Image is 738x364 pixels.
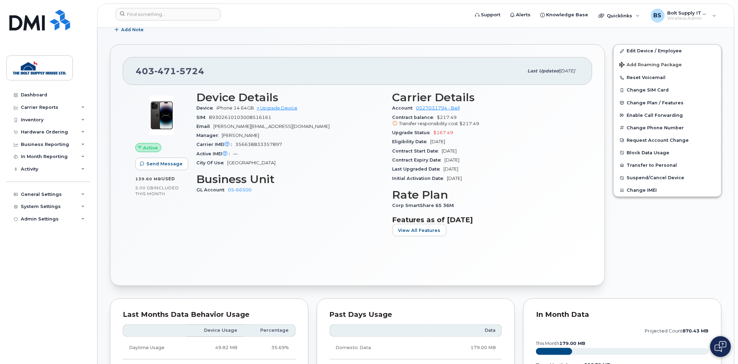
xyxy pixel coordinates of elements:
a: Edit Device / Employee [614,45,721,57]
td: 179.00 MB [425,337,502,359]
a: Support [470,8,506,22]
button: Reset Voicemail [614,71,721,84]
h3: Device Details [196,91,384,104]
img: Open chat [715,341,727,352]
span: 139.60 MB [135,176,161,181]
button: Enable Call Forwarding [614,109,721,122]
div: In Month Data [536,311,709,318]
span: [DATE] [442,148,457,154]
span: GL Account [196,187,228,192]
span: [DATE] [444,166,459,172]
th: Device Usage [186,324,244,337]
div: Bolt Supply IT Support [646,9,721,23]
span: — [233,151,238,156]
text: projected count [645,329,709,334]
span: $217.49 [460,121,480,126]
td: 35.69% [244,337,295,359]
span: $217.49 [392,115,580,127]
span: 5.00 GB [135,185,154,190]
span: Carrier IMEI [196,142,235,147]
span: Add Roaming Package [619,62,682,69]
h3: Business Unit [196,173,384,185]
span: View All Features [398,227,441,234]
span: 356638833357897 [235,142,282,147]
span: [DATE] [560,68,575,73]
tspan: 870.43 MB [683,329,709,334]
span: SIM [196,115,209,120]
span: Initial Activation Date [392,176,447,181]
td: Daytime Usage [123,337,186,359]
span: Corp SmartShare 65 36M [392,203,458,208]
span: [DATE] [447,176,462,181]
span: [DATE] [445,157,460,163]
a: 0527031794 - Bell [416,105,460,111]
button: Change SIM Card [614,84,721,96]
span: $167.49 [434,130,453,135]
th: Percentage [244,324,295,337]
button: View All Features [392,224,447,236]
h3: Carrier Details [392,91,580,104]
span: Last Upgraded Date [392,166,444,172]
span: Device [196,105,217,111]
div: Last Months Data Behavior Usage [123,311,296,318]
span: Transfer responsibility cost [399,121,458,126]
h3: Rate Plan [392,189,580,201]
a: + Upgrade Device [257,105,297,111]
span: Quicklinks [607,13,633,18]
span: Send Message [146,161,183,167]
span: Contract Expiry Date [392,157,445,163]
span: included this month [135,185,179,197]
span: Active [143,145,158,151]
span: Active IMEI [196,151,233,156]
button: Suspend/Cancel Device [614,172,721,184]
span: Alerts [516,11,531,18]
span: Enable Call Forwarding [627,113,683,118]
span: Contract Start Date [392,148,442,154]
th: Data [425,324,502,337]
span: City Of Use [196,160,227,165]
button: Change Phone Number [614,122,721,134]
text: this month [536,341,586,346]
span: BS [654,11,662,20]
span: Manager [196,133,222,138]
a: Alerts [506,8,536,22]
span: [PERSON_NAME][EMAIL_ADDRESS][DOMAIN_NAME] [213,124,330,129]
span: Change Plan / Features [627,100,684,105]
button: Add Roaming Package [614,57,721,71]
td: 49.82 MB [186,337,244,359]
span: used [161,176,175,181]
h3: Features as of [DATE] [392,216,580,224]
span: Account [392,105,416,111]
span: [GEOGRAPHIC_DATA] [227,160,275,165]
a: Knowledge Base [536,8,593,22]
button: Change Plan / Features [614,97,721,109]
span: Eligibility Date [392,139,431,144]
span: 403 [136,66,204,76]
a: 05-66500 [228,187,252,192]
span: [DATE] [431,139,446,144]
button: Transfer to Personal [614,159,721,172]
span: iPhone 14 64GB [217,105,254,111]
span: Wireless Admin [668,16,709,21]
button: Request Account Change [614,134,721,147]
span: 5724 [176,66,204,76]
span: Suspend/Cancel Device [627,175,685,181]
input: Find something... [116,8,221,20]
span: Add Note [121,26,144,33]
span: Contract balance [392,115,437,120]
span: Upgrade Status [392,130,434,135]
div: Quicklinks [594,9,645,23]
span: Support [481,11,501,18]
button: Add Note [110,24,150,36]
span: 471 [154,66,176,76]
span: Email [196,124,213,129]
span: Knowledge Base [546,11,588,18]
button: Change IMEI [614,184,721,197]
td: Domestic Data [330,337,425,359]
img: image20231002-3703462-njx0qo.jpeg [141,95,183,136]
span: Last updated [528,68,560,73]
tspan: 179.00 MB [560,341,586,346]
button: Send Message [135,158,188,170]
span: [PERSON_NAME] [222,133,259,138]
span: 89302610103008516161 [209,115,271,120]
